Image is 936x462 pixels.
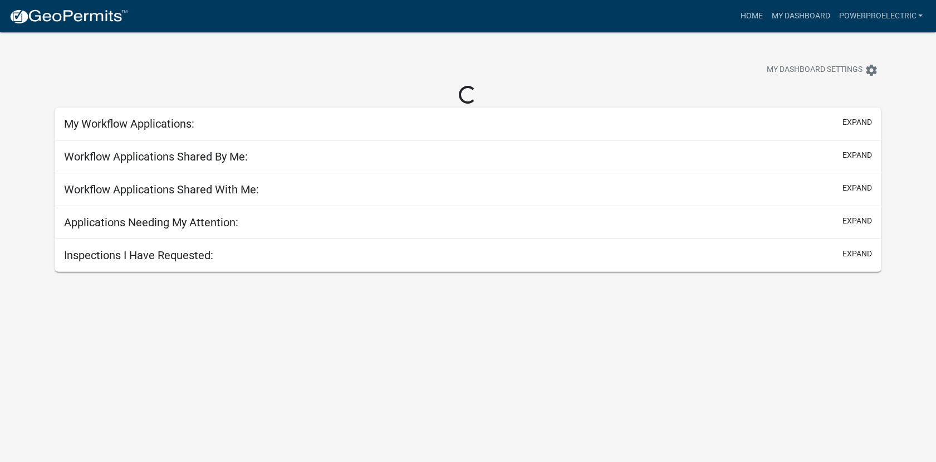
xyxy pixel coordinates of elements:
a: PowerProElectric [834,6,927,27]
span: My Dashboard Settings [767,64,863,77]
a: My Dashboard [767,6,834,27]
h5: Workflow Applications Shared With Me: [64,183,259,196]
a: Home [736,6,767,27]
button: My Dashboard Settingssettings [758,59,887,81]
button: expand [842,248,872,260]
i: settings [865,64,878,77]
button: expand [842,215,872,227]
button: expand [842,182,872,194]
button: expand [842,116,872,128]
h5: Inspections I Have Requested: [64,249,213,262]
button: expand [842,149,872,161]
h5: Workflow Applications Shared By Me: [64,150,248,163]
h5: Applications Needing My Attention: [64,216,238,229]
h5: My Workflow Applications: [64,117,194,130]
